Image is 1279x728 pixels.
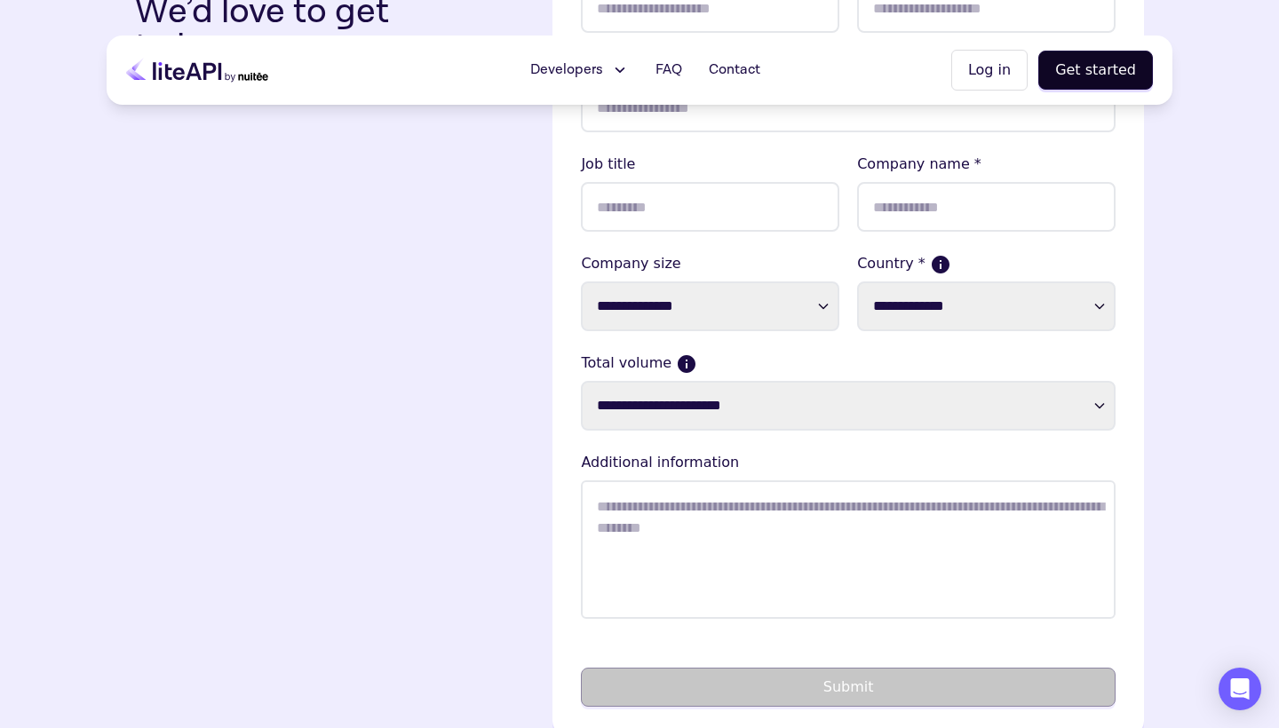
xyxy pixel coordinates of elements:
[530,59,603,81] span: Developers
[857,253,1116,274] label: Country *
[698,52,771,88] a: Contact
[679,356,695,372] button: Current monthly volume your business makes in USD
[655,59,682,81] span: FAQ
[581,668,1116,707] button: Submit
[581,253,839,274] label: Company size
[581,154,839,175] lable: Job title
[951,50,1028,91] button: Log in
[645,52,693,88] a: FAQ
[1038,51,1153,90] button: Get started
[1219,668,1261,710] div: Open Intercom Messenger
[581,352,1116,374] label: Total volume
[933,257,949,273] button: If more than one country, please select where the majority of your sales come from.
[857,154,1116,175] lable: Company name *
[709,59,760,81] span: Contact
[581,452,1116,473] lable: Additional information
[520,52,639,88] button: Developers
